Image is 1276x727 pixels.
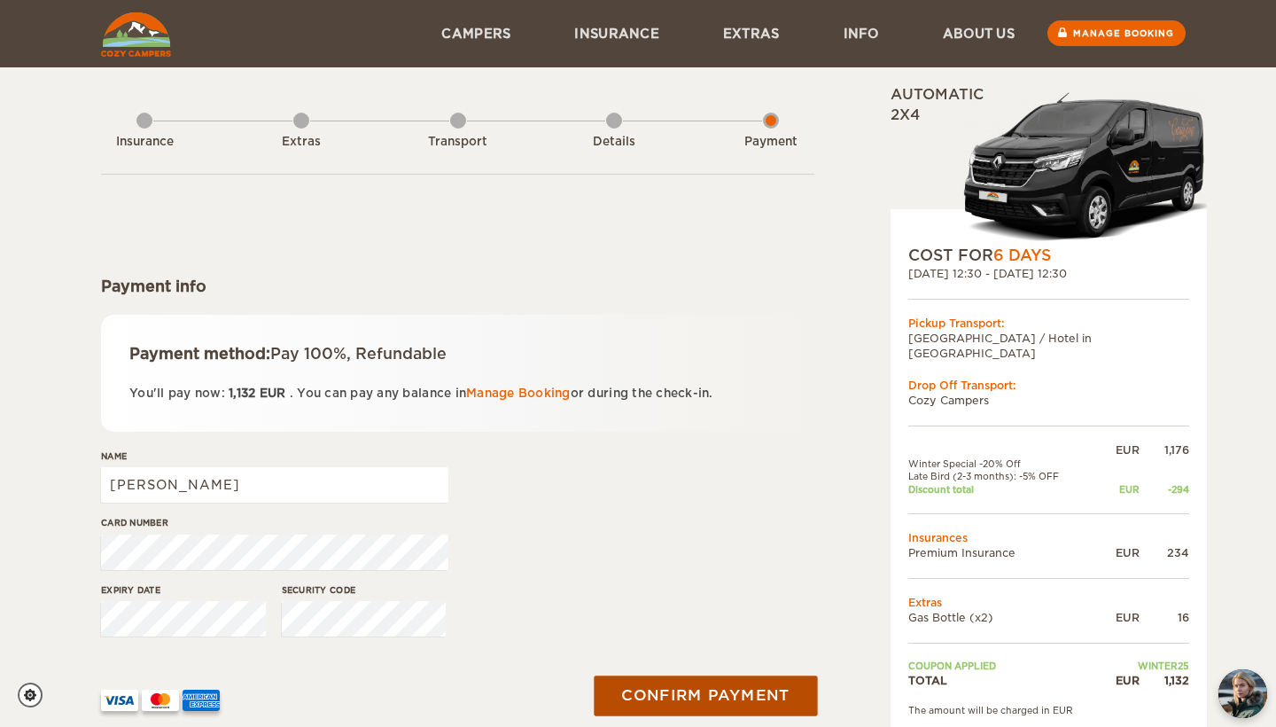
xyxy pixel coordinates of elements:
[183,690,220,711] img: AMEX
[270,345,447,363] span: Pay 100%, Refundable
[993,246,1051,264] span: 6 Days
[1140,442,1189,457] div: 1,176
[229,387,255,400] span: 1,132
[908,595,1189,610] td: Extras
[101,583,266,597] label: Expiry date
[908,470,1097,482] td: Late Bird (2-3 months): -5% OFF
[908,545,1097,560] td: Premium Insurance
[96,134,193,151] div: Insurance
[101,690,138,711] img: VISA
[722,134,820,151] div: Payment
[466,387,571,400] a: Manage Booking
[1047,20,1186,46] a: Manage booking
[129,343,786,364] div: Payment method:
[253,134,350,151] div: Extras
[1097,442,1140,457] div: EUR
[1140,545,1189,560] div: 234
[594,676,817,715] button: Confirm payment
[101,276,814,297] div: Payment info
[142,690,179,711] img: mastercard
[908,316,1189,331] div: Pickup Transport:
[1097,483,1140,496] div: EUR
[101,516,448,529] label: Card number
[1218,669,1267,718] button: chat-button
[1097,660,1189,672] td: WINTER25
[908,378,1189,393] div: Drop Off Transport:
[409,134,507,151] div: Transport
[908,245,1189,266] div: COST FOR
[1097,610,1140,625] div: EUR
[908,266,1189,281] div: [DATE] 12:30 - [DATE] 12:30
[260,387,286,400] span: EUR
[1097,673,1140,688] div: EUR
[1140,673,1189,688] div: 1,132
[1140,610,1189,625] div: 16
[1140,483,1189,496] div: -294
[101,449,448,463] label: Name
[908,610,1097,625] td: Gas Bottle (x2)
[129,383,786,403] p: You'll pay now: . You can pay any balance in or during the check-in.
[908,483,1097,496] td: Discount total
[961,90,1207,245] img: Stuttur-m-c-logo-2.png
[908,530,1189,545] td: Insurances
[908,457,1097,470] td: Winter Special -20% Off
[908,673,1097,688] td: TOTAL
[908,704,1189,716] div: The amount will be charged in EUR
[891,85,1207,245] div: Automatic 2x4
[1097,545,1140,560] div: EUR
[18,683,54,707] a: Cookie settings
[908,393,1189,408] td: Cozy Campers
[908,331,1189,361] td: [GEOGRAPHIC_DATA] / Hotel in [GEOGRAPHIC_DATA]
[908,660,1097,672] td: Coupon applied
[101,12,171,57] img: Cozy Campers
[1218,669,1267,718] img: Freyja at Cozy Campers
[282,583,447,597] label: Security code
[565,134,663,151] div: Details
